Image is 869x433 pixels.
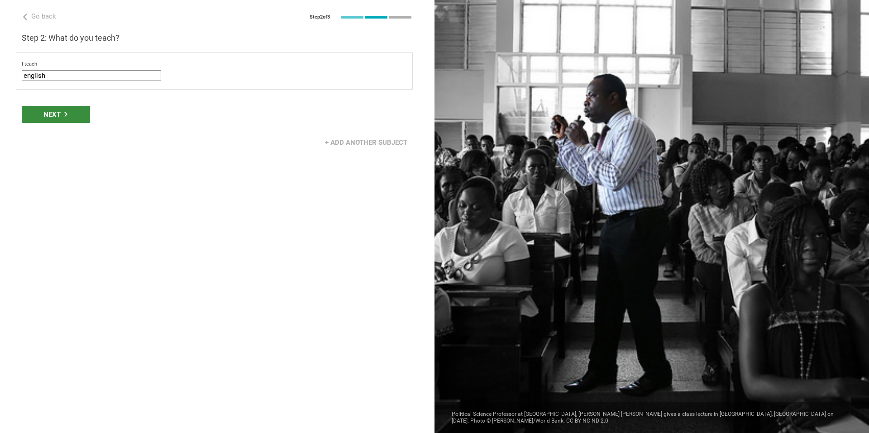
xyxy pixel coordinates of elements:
div: + Add another subject [320,134,413,151]
div: I teach [22,61,407,67]
div: Next [22,106,90,123]
div: Step 2 of 3 [310,14,330,20]
h3: Step 2: What do you teach? [22,33,413,43]
span: Go back [31,12,56,20]
input: subject or discipline [22,70,161,81]
div: Political Science Professor at [GEOGRAPHIC_DATA], [PERSON_NAME] [PERSON_NAME] gives a class lectu... [434,402,869,433]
